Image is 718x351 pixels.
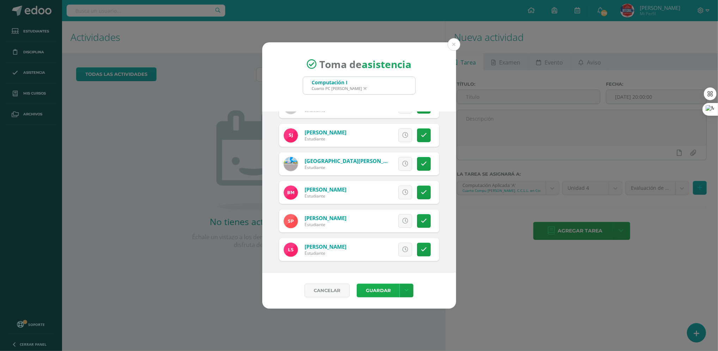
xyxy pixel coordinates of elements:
[305,222,346,228] div: Estudiante
[305,129,346,136] a: [PERSON_NAME]
[305,157,400,164] a: [GEOGRAPHIC_DATA][PERSON_NAME]
[305,136,346,142] div: Estudiante
[303,77,415,94] input: Busca un grado o sección aquí...
[305,250,346,256] div: Estudiante
[284,157,298,171] img: 5c83ac3487799cd2ea91906364b6c953.png
[312,86,367,91] div: Cuarto PC [PERSON_NAME] 'A'
[448,38,460,51] button: Close (Esc)
[357,284,400,297] button: Guardar
[305,186,346,193] a: [PERSON_NAME]
[319,58,411,71] span: Toma de
[305,193,346,199] div: Estudiante
[284,243,298,257] img: 17c89b7ccbdac552985490099f261299.png
[305,164,389,170] div: Estudiante
[305,243,346,250] a: [PERSON_NAME]
[362,58,411,71] strong: asistencia
[305,214,346,222] a: [PERSON_NAME]
[312,79,367,86] div: Computación I
[284,186,298,200] img: e88700986a94b147950aa14b81d53226.png
[284,128,298,143] img: e2b5cd3169e38024944fba5530908c1b.png
[284,214,298,228] img: 3be79dcb5d5449d969279afa04298050.png
[305,284,350,297] a: Cancelar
